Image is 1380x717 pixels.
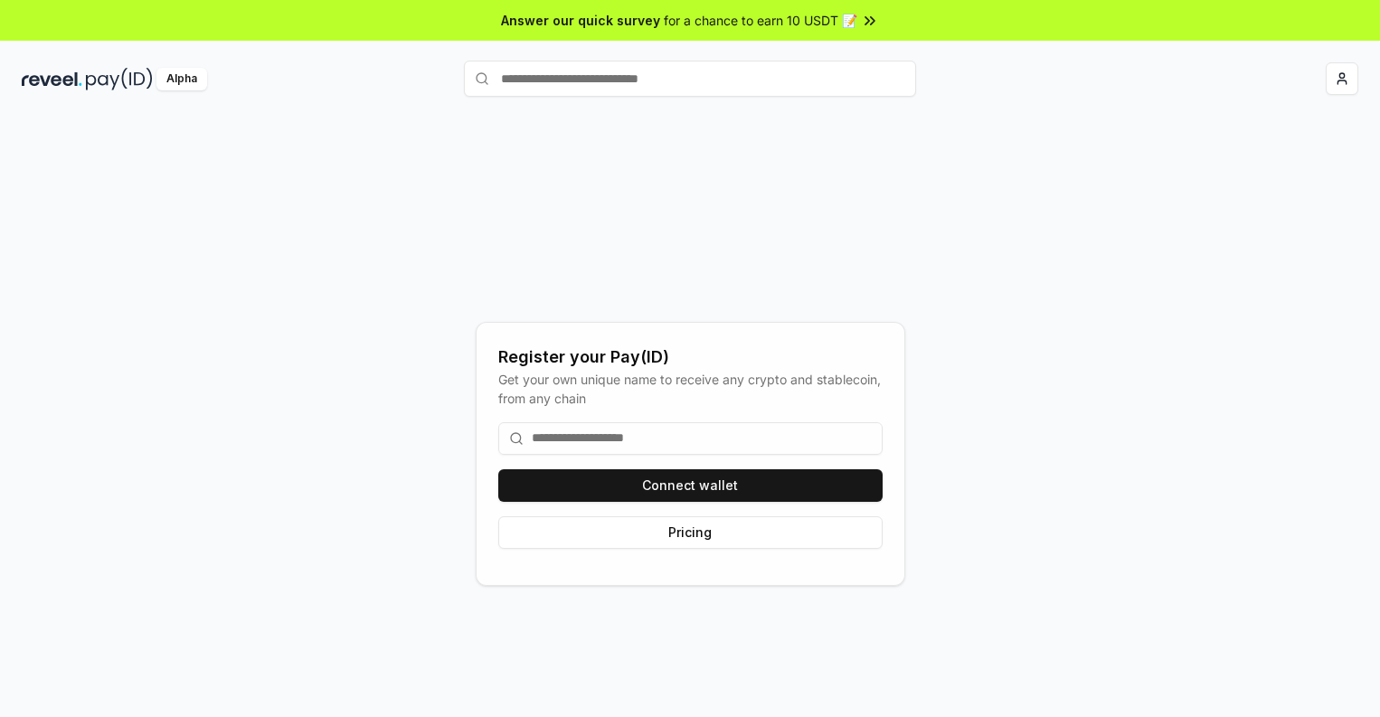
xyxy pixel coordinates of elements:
img: reveel_dark [22,68,82,90]
div: Alpha [156,68,207,90]
div: Register your Pay(ID) [498,344,883,370]
button: Pricing [498,516,883,549]
img: pay_id [86,68,153,90]
span: Answer our quick survey [501,11,660,30]
button: Connect wallet [498,469,883,502]
span: for a chance to earn 10 USDT 📝 [664,11,857,30]
div: Get your own unique name to receive any crypto and stablecoin, from any chain [498,370,883,408]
